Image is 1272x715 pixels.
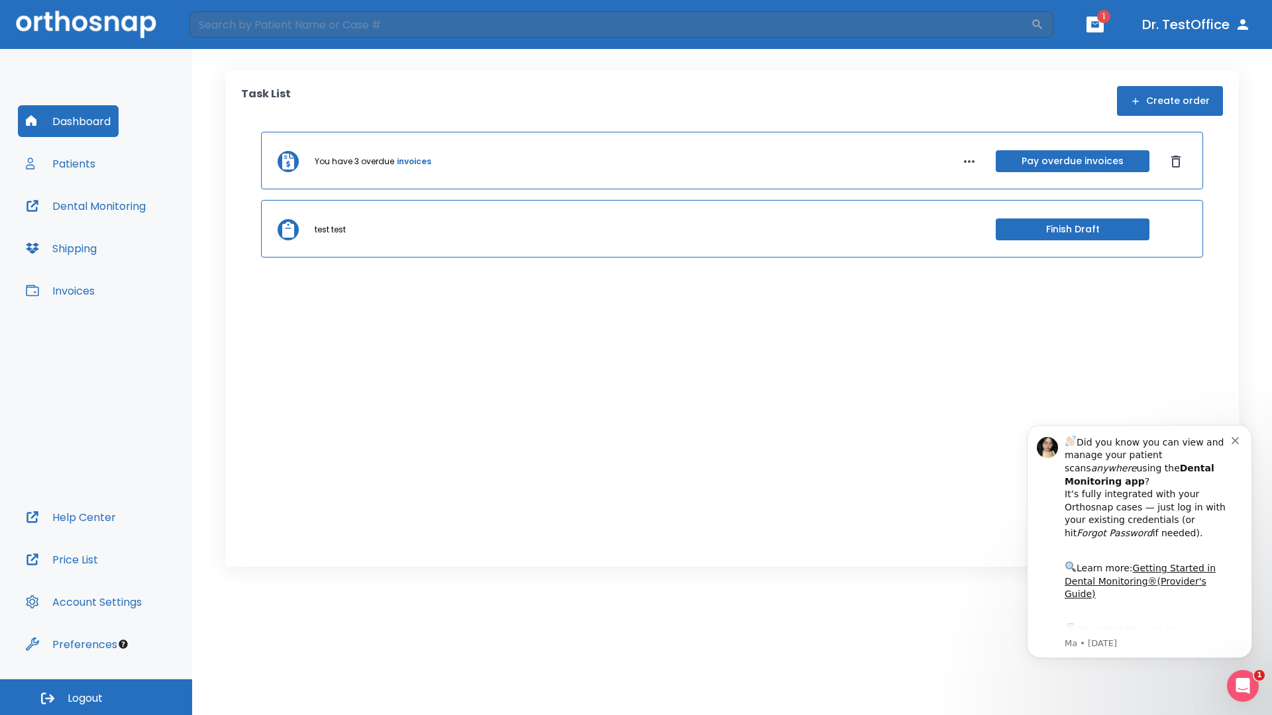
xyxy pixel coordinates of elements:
[225,28,235,39] button: Dismiss notification
[58,219,176,243] a: App Store
[18,232,105,264] button: Shipping
[189,11,1031,38] input: Search by Patient Name or Case #
[18,190,154,222] button: Dental Monitoring
[18,105,119,137] button: Dashboard
[1227,670,1259,702] iframe: Intercom live chat
[996,150,1149,172] button: Pay overdue invoices
[315,224,346,236] p: test test
[68,691,103,706] span: Logout
[58,216,225,283] div: Download the app: | ​ Let us know if you need help getting started!
[1254,670,1265,681] span: 1
[315,156,394,167] p: You have 3 overdue
[18,501,124,533] button: Help Center
[18,628,125,660] button: Preferences
[18,586,150,618] button: Account Settings
[1117,86,1223,116] button: Create order
[58,232,225,244] p: Message from Ma, sent 3w ago
[18,544,106,575] button: Price List
[16,11,156,38] img: Orthosnap
[18,148,103,179] button: Patients
[996,218,1149,240] button: Finish Draft
[1137,13,1256,36] button: Dr. TestOffice
[1097,10,1110,23] span: 1
[117,638,129,650] div: Tooltip anchor
[241,86,291,116] p: Task List
[1165,151,1187,172] button: Dismiss
[18,275,103,307] button: Invoices
[397,156,431,167] a: invoices
[1007,405,1272,679] iframe: Intercom notifications message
